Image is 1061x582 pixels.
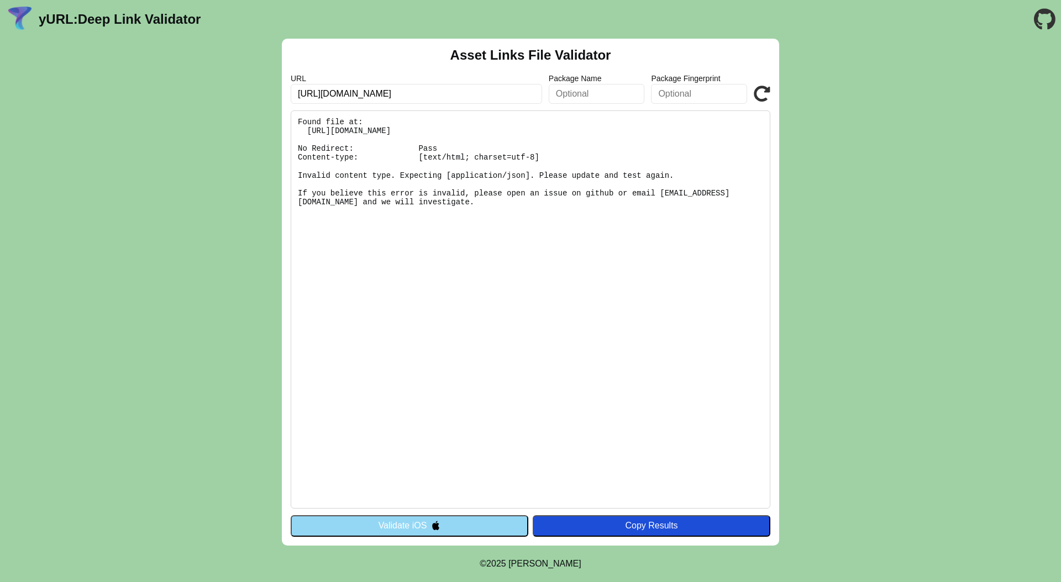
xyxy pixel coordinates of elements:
a: yURL:Deep Link Validator [39,12,201,27]
footer: © [480,546,581,582]
input: Required [291,84,542,104]
button: Copy Results [533,515,770,536]
button: Validate iOS [291,515,528,536]
h2: Asset Links File Validator [450,47,611,63]
pre: Found file at: [URL][DOMAIN_NAME] No Redirect: Pass Content-type: [text/html; charset=utf-8] Inva... [291,110,770,509]
img: appleIcon.svg [431,521,440,530]
label: URL [291,74,542,83]
label: Package Fingerprint [651,74,747,83]
input: Optional [651,84,747,104]
span: 2025 [486,559,506,568]
a: Michael Ibragimchayev's Personal Site [508,559,581,568]
input: Optional [549,84,645,104]
label: Package Name [549,74,645,83]
img: yURL Logo [6,5,34,34]
div: Copy Results [538,521,765,531]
